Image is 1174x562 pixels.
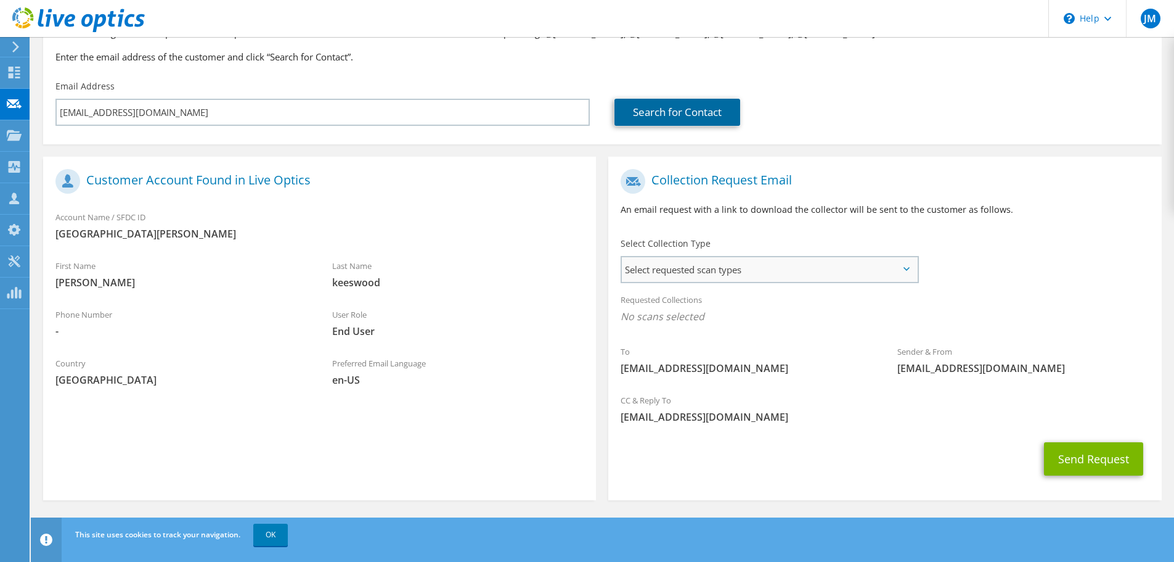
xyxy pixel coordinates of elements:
div: User Role [320,302,597,344]
span: Select requested scan types [622,257,917,282]
svg: \n [1064,13,1075,24]
div: Country [43,350,320,393]
span: keeswood [332,276,584,289]
div: Requested Collections [608,287,1161,333]
span: [EMAIL_ADDRESS][DOMAIN_NAME] [897,362,1149,375]
a: Search for Contact [614,99,740,126]
h1: Collection Request Email [621,169,1143,194]
span: [GEOGRAPHIC_DATA] [55,373,308,387]
span: [EMAIL_ADDRESS][DOMAIN_NAME] [621,410,1149,424]
span: This site uses cookies to track your navigation. [75,529,240,540]
span: [PERSON_NAME] [55,276,308,289]
div: Last Name [320,253,597,295]
span: End User [332,324,584,338]
div: Preferred Email Language [320,350,597,393]
div: CC & Reply To [608,387,1161,430]
a: OK [253,524,288,546]
label: Select Collection Type [621,238,711,250]
div: Account Name / SFDC ID [43,204,596,247]
h3: Enter the email address of the customer and click “Search for Contact”. [55,50,1149,64]
div: To [608,339,885,381]
div: Phone Number [43,302,320,344]
button: Send Request [1044,442,1143,476]
div: Sender & From [885,339,1162,381]
h1: Customer Account Found in Live Optics [55,169,577,194]
span: No scans selected [621,310,1149,323]
span: [GEOGRAPHIC_DATA][PERSON_NAME] [55,227,584,241]
span: JM [1141,9,1160,28]
label: Email Address [55,80,115,93]
span: - [55,324,308,338]
span: en-US [332,373,584,387]
div: First Name [43,253,320,295]
span: [EMAIL_ADDRESS][DOMAIN_NAME] [621,362,873,375]
p: An email request with a link to download the collector will be sent to the customer as follows. [621,203,1149,217]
